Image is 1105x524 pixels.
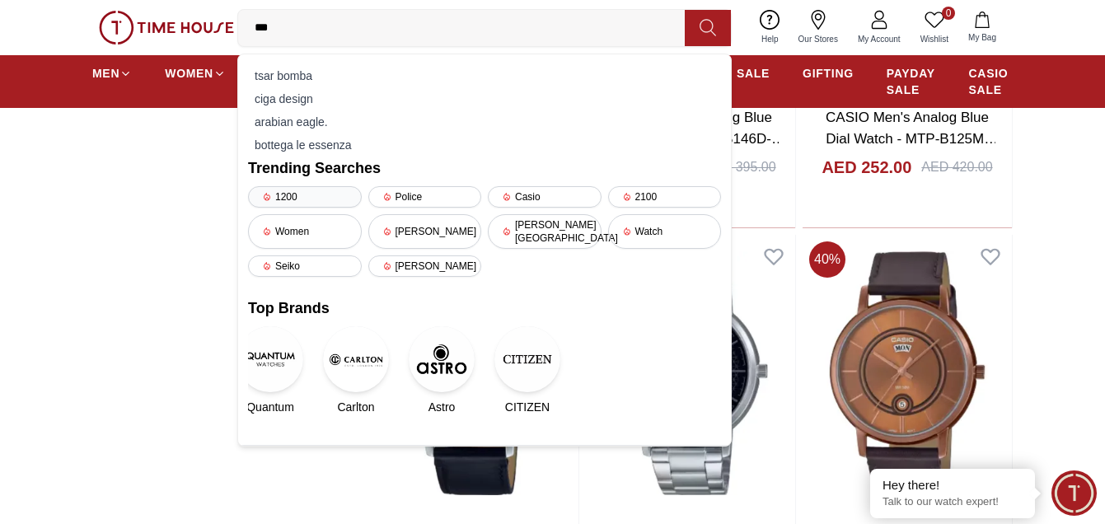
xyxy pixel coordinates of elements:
span: CASIO SALE [969,65,1013,98]
a: PAYDAY SALE [887,58,936,105]
span: My Bag [962,31,1003,44]
a: GIFTING [803,58,854,88]
h2: Top Brands [248,297,721,320]
h2: Trending Searches [248,157,721,180]
p: Talk to our watch expert! [883,495,1023,509]
a: AstroAstro [419,326,464,415]
a: Help [751,7,789,49]
a: MEN [92,58,132,88]
span: MEN [92,65,119,82]
div: [PERSON_NAME][GEOGRAPHIC_DATA] [488,214,602,249]
span: My Account [851,33,907,45]
span: WOMEN [165,65,213,82]
span: 40 % [809,241,845,278]
div: Women [248,214,362,249]
h4: AED 252.00 [822,156,911,179]
button: My Bag [958,8,1006,47]
a: WOMEN [165,58,226,88]
div: Police [368,186,482,208]
img: CASIO Men's Analog Brown Dial Watch - MTP-B120RL-5AVDF [803,235,1012,512]
a: CASIO Men's Analog Blue Dial Watch - MTP-B125M-2AVDF [826,110,998,167]
span: Help [755,33,785,45]
span: Our Stores [792,33,845,45]
img: ... [99,11,234,44]
div: arabian eagle. [248,110,721,133]
img: CITIZEN [494,326,560,392]
div: Casio [488,186,602,208]
a: QuantumQuantum [248,326,293,415]
span: CITIZEN [505,399,550,415]
span: GIFTING [803,65,854,82]
a: CASIO SALE [969,58,1013,105]
a: 0Wishlist [911,7,958,49]
img: Quantum [237,326,303,392]
div: Hey there! [883,477,1023,494]
div: AED 420.00 [921,157,992,177]
a: SALE [737,58,770,88]
div: 2100 [608,186,722,208]
div: bottega le essenza [248,133,721,157]
span: 0 [942,7,955,20]
span: PAYDAY SALE [887,65,936,98]
div: Seiko [248,255,362,277]
div: tsar bomba [248,64,721,87]
span: Wishlist [914,33,955,45]
span: Quantum [246,399,294,415]
div: Watch [608,214,722,249]
a: CITIZENCITIZEN [505,326,550,415]
div: AED 395.00 [705,157,775,177]
span: SALE [737,65,770,82]
span: Astro [428,399,456,415]
img: Astro [409,326,475,392]
div: 1200 [248,186,362,208]
div: [PERSON_NAME] [368,255,482,277]
a: Our Stores [789,7,848,49]
div: Chat Widget [1051,470,1097,516]
img: Carlton [323,326,389,392]
span: Carlton [337,399,374,415]
div: ciga design [248,87,721,110]
a: CarltonCarlton [334,326,378,415]
div: [PERSON_NAME] [368,214,482,249]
